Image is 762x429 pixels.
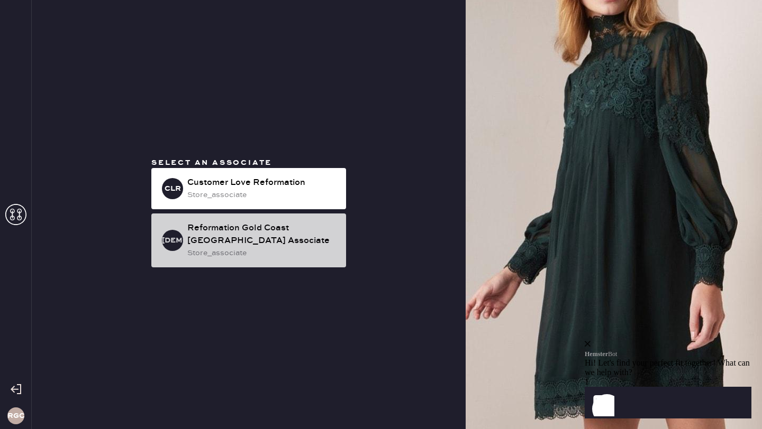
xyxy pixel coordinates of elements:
[187,176,338,189] div: Customer Love Reformation
[7,412,24,419] h3: RGCC
[187,222,338,247] div: Reformation Gold Coast [GEOGRAPHIC_DATA] Associate
[187,189,338,201] div: store_associate
[585,282,759,427] iframe: Front Chat
[165,185,181,192] h3: CLR
[187,247,338,259] div: store_associate
[162,237,183,244] h3: [DEMOGRAPHIC_DATA]
[151,158,272,167] span: Select an associate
